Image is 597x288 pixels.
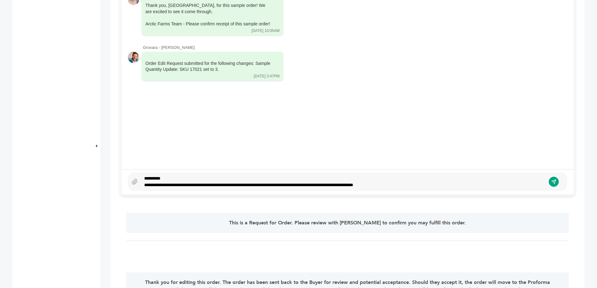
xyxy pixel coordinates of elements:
[143,45,567,50] div: Grovara - [PERSON_NAME]
[145,3,271,27] div: Thank you, [GEOGRAPHIC_DATA], for this sample order! We are excited to see it come through.
[144,219,551,227] p: This is a Request for Order. Please review with [PERSON_NAME] to confirm you may fulfill this order.
[145,60,271,73] div: Order Edit Request submitted for the following changes: Sample Quantity Update: SKU 17021 set to 3.
[254,74,280,79] div: [DATE] 3:47PM
[145,21,271,27] div: Arctic Farms Team - Please confirm receipt of this sample order!
[252,28,280,34] div: [DATE] 10:05AM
